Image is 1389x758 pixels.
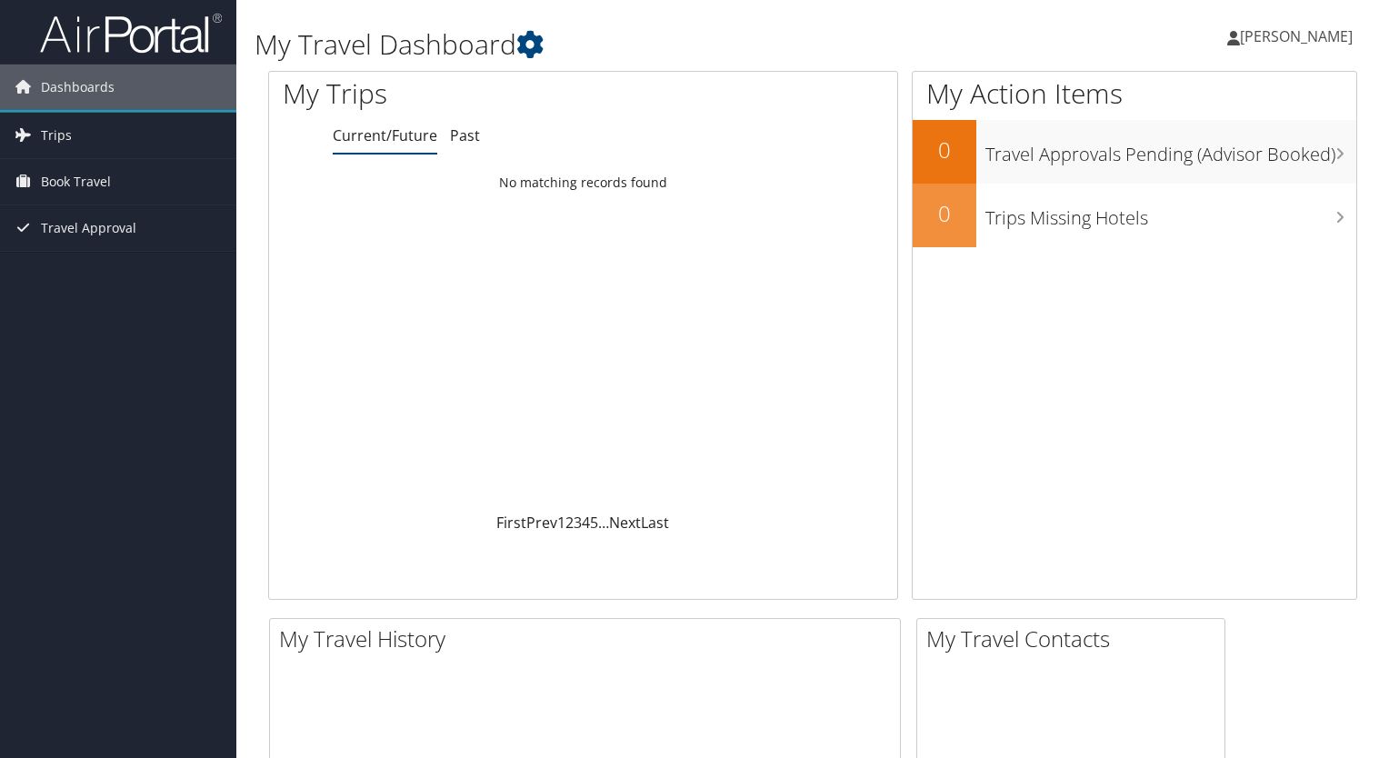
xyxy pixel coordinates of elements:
h3: Trips Missing Hotels [985,196,1356,231]
td: No matching records found [269,166,897,199]
a: Current/Future [333,125,437,145]
span: Dashboards [41,65,115,110]
img: airportal-logo.png [40,12,222,55]
h2: 0 [913,135,976,165]
a: 0Trips Missing Hotels [913,184,1356,247]
a: 1 [557,513,565,533]
a: 3 [574,513,582,533]
h2: 0 [913,198,976,229]
a: [PERSON_NAME] [1227,9,1371,64]
h2: My Travel Contacts [926,623,1224,654]
a: First [496,513,526,533]
span: Book Travel [41,159,111,204]
span: Trips [41,113,72,158]
a: Prev [526,513,557,533]
h2: My Travel History [279,623,900,654]
h1: My Action Items [913,75,1356,113]
a: 5 [590,513,598,533]
a: 4 [582,513,590,533]
span: [PERSON_NAME] [1240,26,1353,46]
h1: My Travel Dashboard [255,25,999,64]
span: Travel Approval [41,205,136,251]
h1: My Trips [283,75,622,113]
a: Next [609,513,641,533]
a: Last [641,513,669,533]
a: 0Travel Approvals Pending (Advisor Booked) [913,120,1356,184]
span: … [598,513,609,533]
a: Past [450,125,480,145]
h3: Travel Approvals Pending (Advisor Booked) [985,133,1356,167]
a: 2 [565,513,574,533]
